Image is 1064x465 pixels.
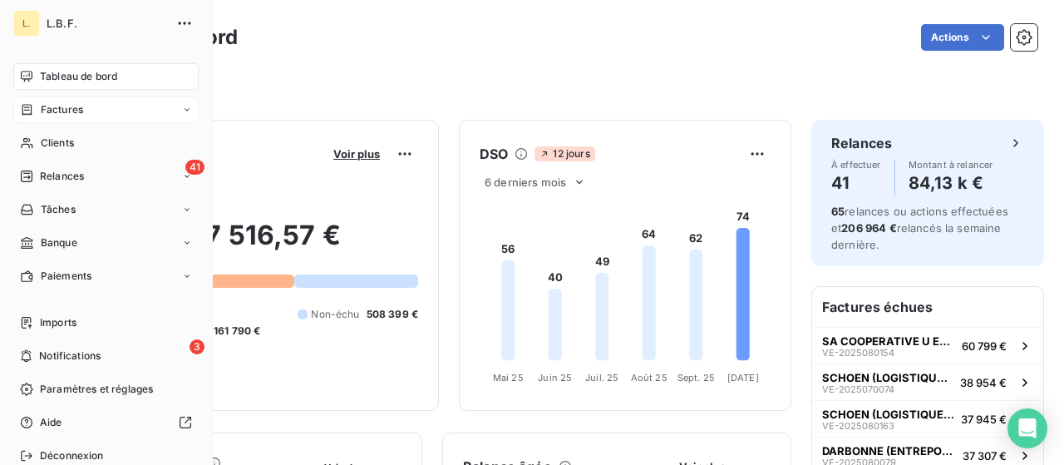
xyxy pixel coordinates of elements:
[40,415,62,430] span: Aide
[190,339,204,354] span: 3
[822,348,894,358] span: VE-2025080154
[812,287,1043,327] h6: Factures échues
[841,221,896,235] span: 206 964 €
[962,339,1007,353] span: 60 799 €
[209,324,261,339] span: -161 790 €
[585,372,618,383] tspan: Juil. 25
[909,160,993,170] span: Montant à relancer
[41,202,76,217] span: Tâches
[831,133,892,153] h6: Relances
[831,160,881,170] span: À effectuer
[493,372,524,383] tspan: Mai 25
[13,409,199,436] a: Aide
[822,371,953,384] span: SCHOEN (LOGISTIQUE GESTION SERVICE)
[41,136,74,151] span: Clients
[1007,408,1047,448] div: Open Intercom Messenger
[812,400,1043,437] button: SCHOEN (LOGISTIQUE GESTION SERVICE)VE-202508016337 945 €
[822,408,954,421] span: SCHOEN (LOGISTIQUE GESTION SERVICE)
[822,334,955,348] span: SA COOPERATIVE U ENSEIGNE - ETABL. OUEST
[328,146,385,161] button: Voir plus
[41,102,83,117] span: Factures
[40,69,117,84] span: Tableau de bord
[822,384,894,394] span: VE-2025070074
[963,449,1007,463] span: 37 307 €
[311,307,359,322] span: Non-échu
[538,372,572,383] tspan: Juin 25
[631,372,667,383] tspan: Août 25
[94,219,418,269] h2: 997 516,57 €
[485,176,566,189] span: 6 derniers mois
[831,205,1008,251] span: relances ou actions effectuées et relancés la semaine dernière.
[13,10,40,37] div: L.
[961,413,1007,426] span: 37 945 €
[185,160,204,175] span: 41
[909,170,993,196] h4: 84,13 k €
[822,421,894,431] span: VE-2025080163
[812,327,1043,364] button: SA COOPERATIVE U ENSEIGNE - ETABL. OUESTVE-202508015460 799 €
[921,24,1004,51] button: Actions
[727,372,759,383] tspan: [DATE]
[960,376,1007,389] span: 38 954 €
[41,235,77,250] span: Banque
[367,307,418,322] span: 508 399 €
[39,349,101,364] span: Notifications
[480,144,508,164] h6: DSO
[41,269,91,284] span: Paiements
[40,382,153,397] span: Paramètres et réglages
[831,170,881,196] h4: 41
[40,169,84,184] span: Relances
[677,372,715,383] tspan: Sept. 25
[47,17,166,30] span: L.B.F.
[534,146,594,161] span: 12 jours
[333,147,380,161] span: Voir plus
[40,315,76,330] span: Imports
[812,364,1043,400] button: SCHOEN (LOGISTIQUE GESTION SERVICE)VE-202507007438 954 €
[831,205,845,218] span: 65
[822,444,956,458] span: DARBONNE (ENTREPOTS DARBONNE)
[40,448,104,463] span: Déconnexion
